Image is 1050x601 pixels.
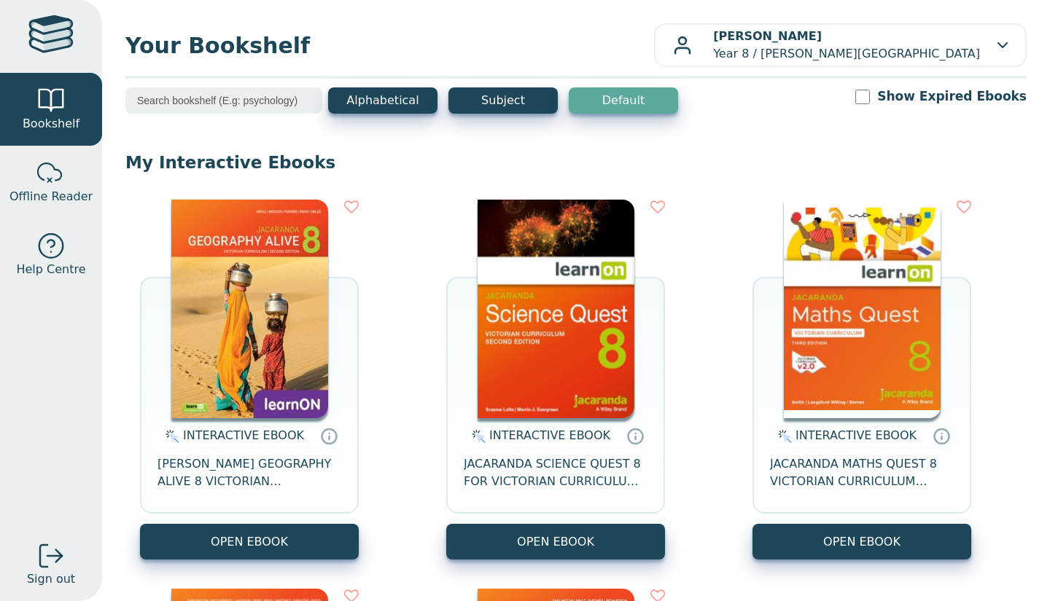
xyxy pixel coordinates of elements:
[654,23,1027,67] button: [PERSON_NAME]Year 8 / [PERSON_NAME][GEOGRAPHIC_DATA]
[626,427,644,444] a: Interactive eBooks are accessed online via the publisher’s portal. They contain interactive resou...
[784,200,941,418] img: c004558a-e884-43ec-b87a-da9408141e80.jpg
[478,200,634,418] img: fffb2005-5288-ea11-a992-0272d098c78b.png
[796,428,917,442] span: INTERACTIVE EBOOK
[27,570,75,588] span: Sign out
[569,87,678,114] button: Default
[125,87,322,114] input: Search bookshelf (E.g: psychology)
[140,524,359,559] button: OPEN EBOOK
[933,427,950,444] a: Interactive eBooks are accessed online via the publisher’s portal. They contain interactive resou...
[713,28,980,63] p: Year 8 / [PERSON_NAME][GEOGRAPHIC_DATA]
[320,427,338,444] a: Interactive eBooks are accessed online via the publisher’s portal. They contain interactive resou...
[125,29,654,62] span: Your Bookshelf
[774,428,792,445] img: interactive.svg
[16,261,85,278] span: Help Centre
[125,152,1027,173] p: My Interactive Ebooks
[448,87,558,114] button: Subject
[877,87,1027,106] label: Show Expired Ebooks
[157,455,341,490] span: [PERSON_NAME] GEOGRAPHY ALIVE 8 VICTORIAN CURRICULUM LEARNON EBOOK 2E
[183,428,304,442] span: INTERACTIVE EBOOK
[489,428,610,442] span: INTERACTIVE EBOOK
[446,524,665,559] button: OPEN EBOOK
[161,428,179,445] img: interactive.svg
[467,428,486,445] img: interactive.svg
[328,87,437,114] button: Alphabetical
[770,455,954,490] span: JACARANDA MATHS QUEST 8 VICTORIAN CURRICULUM LEARNON EBOOK 3E
[713,29,822,43] b: [PERSON_NAME]
[171,200,328,418] img: 5407fe0c-7f91-e911-a97e-0272d098c78b.jpg
[752,524,971,559] button: OPEN EBOOK
[9,188,93,205] span: Offline Reader
[464,455,647,490] span: JACARANDA SCIENCE QUEST 8 FOR VICTORIAN CURRICULUM LEARNON 2E EBOOK
[23,115,79,133] span: Bookshelf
